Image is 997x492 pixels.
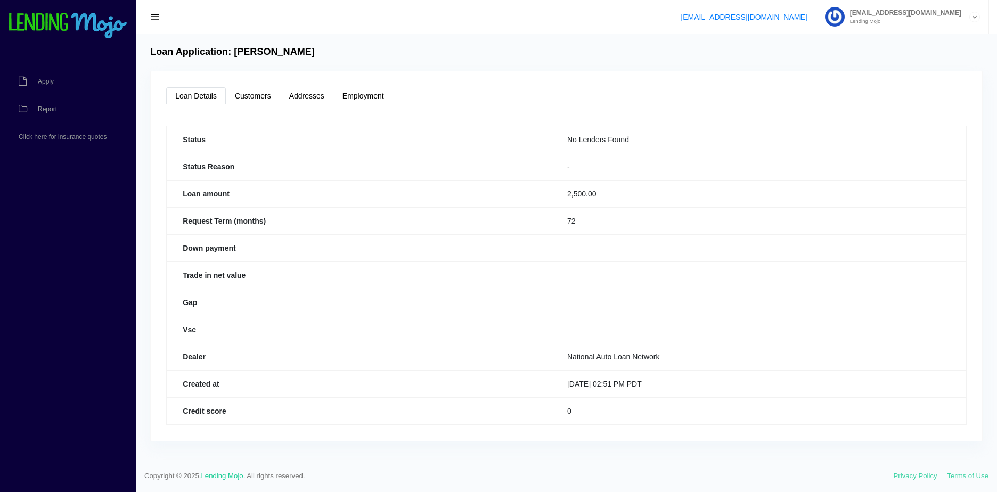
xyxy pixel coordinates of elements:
span: Report [38,106,57,112]
span: Copyright © 2025. . All rights reserved. [144,471,894,481]
td: [DATE] 02:51 PM PDT [551,370,966,397]
td: 0 [551,397,966,424]
a: Employment [333,87,393,104]
span: Apply [38,78,54,85]
h4: Loan Application: [PERSON_NAME] [150,46,315,58]
span: Click here for insurance quotes [19,134,107,140]
th: Status Reason [167,153,551,180]
th: Request Term (months) [167,207,551,234]
th: Credit score [167,397,551,424]
img: Profile image [825,7,845,27]
small: Lending Mojo [845,19,961,24]
a: Addresses [280,87,333,104]
a: Terms of Use [947,472,988,480]
td: National Auto Loan Network [551,343,966,370]
th: Loan amount [167,180,551,207]
th: Created at [167,370,551,397]
td: 2,500.00 [551,180,966,207]
th: Gap [167,289,551,316]
th: Dealer [167,343,551,370]
th: Trade in net value [167,261,551,289]
img: logo-small.png [8,13,128,39]
th: Down payment [167,234,551,261]
td: 72 [551,207,966,234]
a: Lending Mojo [201,472,243,480]
a: Privacy Policy [894,472,937,480]
a: Customers [226,87,280,104]
a: Loan Details [166,87,226,104]
td: - [551,153,966,180]
th: Vsc [167,316,551,343]
span: [EMAIL_ADDRESS][DOMAIN_NAME] [845,10,961,16]
th: Status [167,126,551,153]
a: [EMAIL_ADDRESS][DOMAIN_NAME] [681,13,807,21]
td: No Lenders Found [551,126,966,153]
